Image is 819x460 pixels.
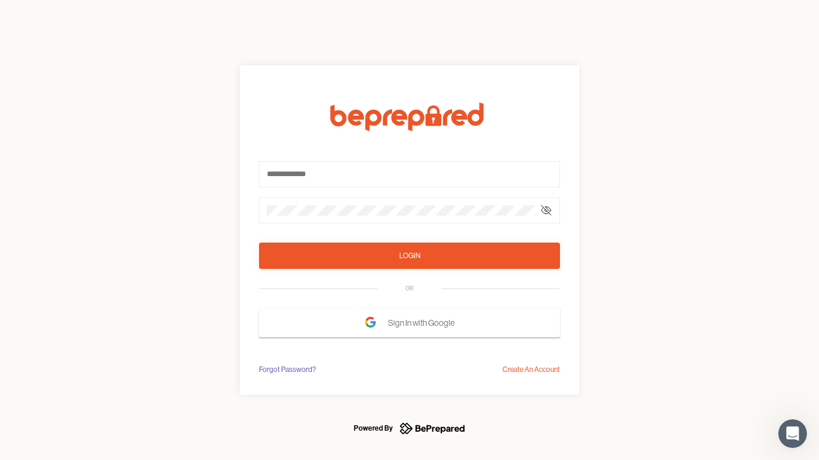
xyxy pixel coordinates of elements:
div: Login [399,250,420,262]
div: Create An Account [502,364,560,376]
div: Powered By [354,421,393,435]
button: Sign In with Google [259,308,560,337]
iframe: Intercom live chat [778,419,807,448]
span: Sign In with Google [388,312,460,334]
button: Login [259,243,560,269]
div: Forgot Password? [259,364,316,376]
div: OR [405,284,414,293]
